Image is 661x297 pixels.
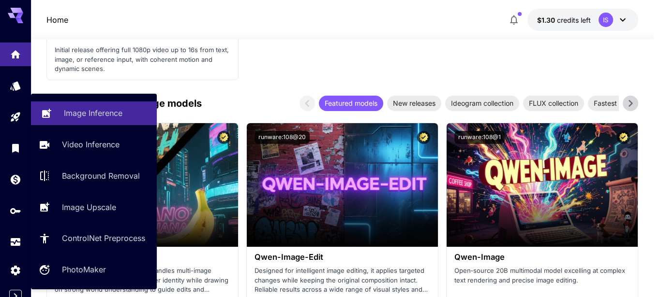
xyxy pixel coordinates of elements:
img: alt [247,123,438,247]
div: Playground [10,111,21,123]
span: credits left [557,16,591,24]
a: Video Inference [31,133,157,156]
span: FLUX collection [523,98,584,108]
button: runware:108@20 [255,131,310,144]
p: Video Inference [62,139,120,150]
button: Certified Model – Vetted for best performance and includes a commercial license. [617,131,630,144]
button: $1.2992 [527,9,638,31]
p: Background Removal [62,170,140,182]
span: Fastest models [588,98,647,108]
p: PhotoMaker [62,264,106,275]
p: Designed for intelligent image editing, it applies targeted changes while keeping the original co... [255,266,430,295]
div: IS [599,13,613,27]
p: Image Upscale [62,201,116,213]
a: Background Removal [31,164,157,188]
a: ControlNet Preprocess [31,226,157,250]
div: Settings [10,264,21,276]
button: Certified Model – Vetted for best performance and includes a commercial license. [217,131,230,144]
p: Image Inference [64,107,122,119]
button: Certified Model – Vetted for best performance and includes a commercial license. [417,131,430,144]
h3: Qwen-Image-Edit [255,253,430,262]
p: Open‑source 20B multimodal model excelling at complex text rendering and precise image editing. [454,266,630,285]
nav: breadcrumb [46,14,68,26]
a: Image Inference [31,101,157,125]
a: PhotoMaker [31,258,157,282]
img: alt [447,123,638,247]
div: API Keys [10,205,21,217]
p: Home [46,14,68,26]
div: Wallet [10,173,21,185]
h3: Qwen-Image [454,253,630,262]
span: New releases [387,98,441,108]
p: Initial release offering full 1080p video up to 16s from text, image, or reference input, with co... [55,45,230,74]
button: runware:108@1 [454,131,505,144]
span: Featured models [319,98,383,108]
div: Models [10,80,21,92]
div: Usage [10,236,21,248]
div: $1.2992 [537,15,591,25]
span: $1.30 [537,16,557,24]
div: Library [10,142,21,154]
div: Home [10,45,21,57]
a: Image Upscale [31,195,157,219]
span: Ideogram collection [445,98,519,108]
p: ControlNet Preprocess [62,232,145,244]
